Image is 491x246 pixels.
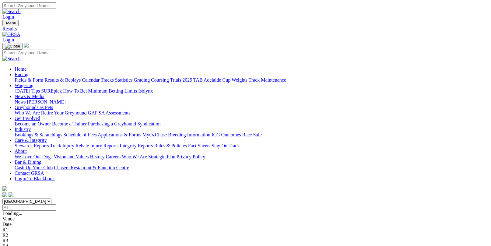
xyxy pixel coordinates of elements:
[148,154,175,159] a: Strategic Plan
[2,192,7,197] img: facebook.svg
[15,110,40,115] a: Who We Are
[2,211,22,216] span: Loading...
[2,43,23,50] button: Toggle navigation
[106,154,121,159] a: Careers
[41,88,62,93] a: SUREpick
[15,105,53,110] a: Greyhounds as Pets
[15,132,489,138] div: Industry
[50,143,89,148] a: Track Injury Rebate
[2,222,489,227] div: Date
[98,132,141,137] a: Applications & Forms
[2,233,489,238] div: R2
[2,56,21,61] img: Search
[54,154,89,159] a: Vision and Values
[15,176,55,181] a: Login To Blackbook
[212,143,240,148] a: Stay On Track
[2,9,21,14] img: Search
[137,121,160,126] a: Syndication
[182,77,230,83] a: 2025 TAB Adelaide Cup
[88,110,131,115] a: GAP SA Assessments
[15,154,489,160] div: About
[63,132,96,137] a: Schedule of Fees
[2,238,489,244] div: R3
[15,170,44,176] a: Contact GRSA
[52,121,87,126] a: Become a Trainer
[188,143,210,148] a: Fact Sheets
[15,121,51,126] a: Become an Owner
[151,77,169,83] a: Coursing
[2,32,20,37] img: GRSA
[154,143,187,148] a: Rules & Policies
[15,165,489,170] div: Bar & Dining
[134,77,150,83] a: Grading
[15,66,26,72] a: Home
[15,83,33,88] a: Wagering
[15,149,27,154] a: About
[54,165,129,170] a: Chasers Restaurant & Function Centre
[2,14,14,19] a: Login
[232,77,247,83] a: Weights
[2,26,489,32] a: Results
[90,154,104,159] a: History
[2,37,14,42] a: Login
[15,116,40,121] a: Get Involved
[2,227,489,233] div: R1
[88,121,136,126] a: Purchasing a Greyhound
[120,143,153,148] a: Integrity Reports
[15,88,40,93] a: [DATE] Tips
[115,77,133,83] a: Statistics
[15,143,49,148] a: Stewards Reports
[249,77,286,83] a: Track Maintenance
[15,165,53,170] a: Cash Up Your Club
[88,88,137,93] a: Minimum Betting Limits
[15,99,489,105] div: News & Media
[15,88,489,94] div: Wagering
[2,2,56,9] input: Search
[15,99,26,104] a: News
[6,21,16,25] span: Menu
[15,138,47,143] a: Care & Integrity
[15,154,52,159] a: We Love Our Dogs
[5,44,20,49] img: Close
[15,94,44,99] a: News & Media
[142,132,167,137] a: MyOzChase
[242,132,261,137] a: Race Safe
[15,143,489,149] div: Care & Integrity
[2,20,19,26] button: Toggle navigation
[44,77,81,83] a: Results & Replays
[15,110,489,116] div: Greyhounds as Pets
[177,154,205,159] a: Privacy Policy
[15,132,62,137] a: Bookings & Scratchings
[15,127,31,132] a: Industry
[2,186,7,191] img: logo-grsa-white.png
[170,77,181,83] a: Trials
[15,77,43,83] a: Fields & Form
[15,77,489,83] div: Racing
[122,154,147,159] a: Who We Are
[101,77,114,83] a: Tracks
[41,110,87,115] a: Retire Your Greyhound
[212,132,241,137] a: ICG Outcomes
[27,99,65,104] a: [PERSON_NAME]
[168,132,210,137] a: Breeding Information
[15,121,489,127] div: Get Involved
[138,88,153,93] a: Isolynx
[15,72,28,77] a: Racing
[2,216,489,222] div: Venue
[2,50,56,56] input: Search
[82,77,100,83] a: Calendar
[63,88,87,93] a: How To Bet
[90,143,118,148] a: Injury Reports
[15,160,41,165] a: Bar & Dining
[24,43,29,47] img: logo-grsa-white.png
[2,204,56,211] input: Select date
[9,192,13,197] img: twitter.svg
